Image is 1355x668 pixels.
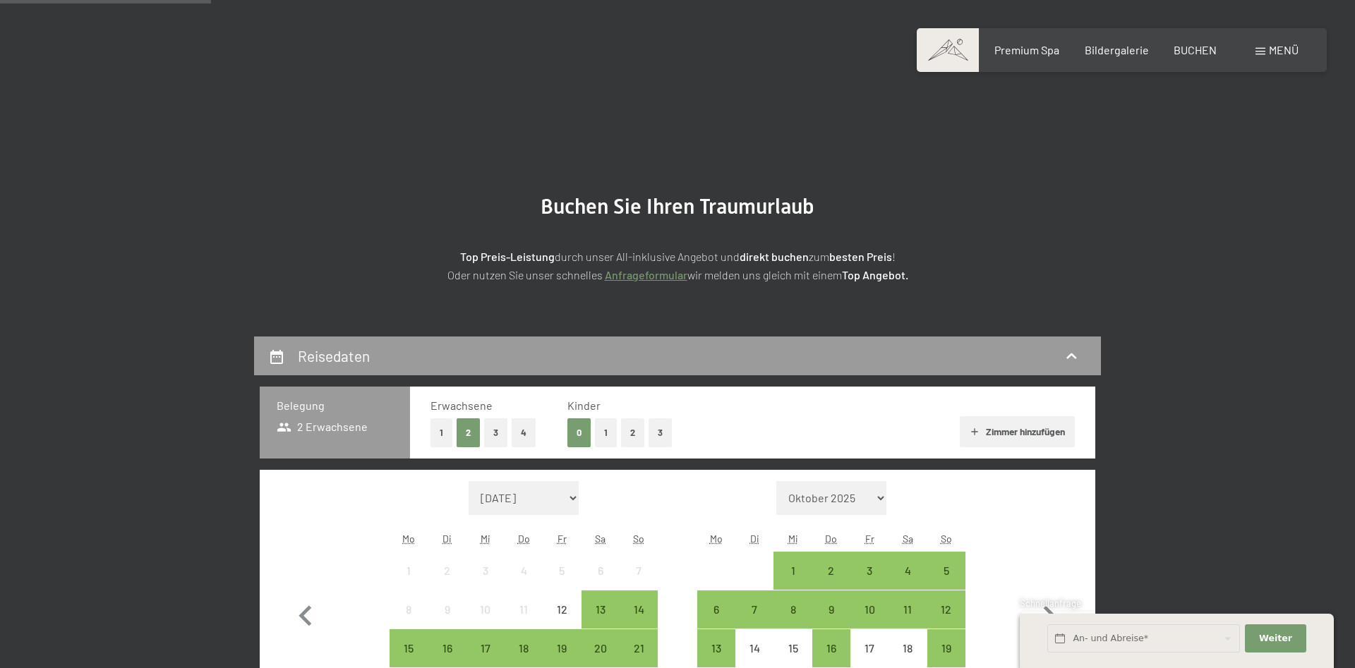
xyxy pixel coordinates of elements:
div: Anreise möglich [620,629,658,667]
div: Anreise nicht möglich [505,590,543,628]
div: Tue Sep 02 2025 [428,552,466,590]
button: 3 [649,418,672,447]
div: 9 [429,604,464,639]
abbr: Donnerstag [518,533,530,545]
div: 12 [929,604,964,639]
div: 11 [506,604,541,639]
abbr: Freitag [558,533,567,545]
abbr: Samstag [903,533,913,545]
div: 6 [583,565,618,600]
div: 6 [699,604,734,639]
div: Anreise möglich [773,590,812,628]
abbr: Sonntag [941,533,952,545]
div: Sat Oct 11 2025 [889,590,927,628]
div: Anreise nicht möglich [543,552,581,590]
div: Anreise nicht möglich [773,629,812,667]
div: Sun Oct 12 2025 [927,590,965,628]
div: Anreise nicht möglich [889,629,927,667]
div: Sun Sep 07 2025 [620,552,658,590]
div: Anreise möglich [505,629,543,667]
abbr: Dienstag [442,533,452,545]
div: 4 [890,565,925,600]
abbr: Mittwoch [788,533,798,545]
div: Thu Oct 02 2025 [812,552,850,590]
div: Wed Oct 01 2025 [773,552,812,590]
div: 1 [391,565,426,600]
div: 4 [506,565,541,600]
div: Anreise möglich [428,629,466,667]
div: Anreise nicht möglich [390,590,428,628]
a: Bildergalerie [1085,43,1149,56]
span: Menü [1269,43,1299,56]
div: Fri Sep 12 2025 [543,590,581,628]
abbr: Sonntag [633,533,644,545]
div: 2 [814,565,849,600]
span: Weiter [1259,632,1292,645]
span: Schnellanfrage [1020,597,1081,609]
button: Weiter [1245,624,1306,653]
a: BUCHEN [1174,43,1217,56]
abbr: Mittwoch [481,533,490,545]
span: Erwachsene [430,399,493,412]
div: Fri Oct 03 2025 [850,552,889,590]
div: Tue Oct 14 2025 [735,629,773,667]
button: Zimmer hinzufügen [960,416,1075,447]
div: Mon Oct 06 2025 [697,590,735,628]
button: 2 [621,418,644,447]
div: Anreise möglich [812,629,850,667]
div: Anreise möglich [773,552,812,590]
div: Anreise möglich [889,590,927,628]
div: Fri Sep 19 2025 [543,629,581,667]
div: Sat Sep 13 2025 [582,590,620,628]
div: Anreise möglich [812,590,850,628]
div: Anreise möglich [390,629,428,667]
abbr: Dienstag [750,533,759,545]
abbr: Freitag [865,533,874,545]
a: Premium Spa [994,43,1059,56]
div: Fri Oct 17 2025 [850,629,889,667]
div: Tue Sep 09 2025 [428,590,466,628]
div: Anreise nicht möglich [543,590,581,628]
h3: Belegung [277,398,393,413]
div: Anreise möglich [697,590,735,628]
div: Thu Sep 18 2025 [505,629,543,667]
div: Anreise möglich [927,552,965,590]
div: Wed Oct 15 2025 [773,629,812,667]
div: Anreise möglich [466,629,505,667]
div: 7 [737,604,772,639]
button: 3 [484,418,507,447]
abbr: Montag [710,533,723,545]
div: 5 [929,565,964,600]
button: 2 [457,418,480,447]
strong: Top Angebot. [842,268,908,281]
div: Mon Sep 01 2025 [390,552,428,590]
div: Anreise möglich [582,629,620,667]
button: 1 [595,418,617,447]
div: 5 [544,565,579,600]
div: Wed Oct 08 2025 [773,590,812,628]
div: Anreise möglich [697,629,735,667]
div: 1 [775,565,810,600]
div: Anreise nicht möglich [390,552,428,590]
div: Anreise möglich [582,590,620,628]
div: Thu Sep 11 2025 [505,590,543,628]
div: Sun Oct 05 2025 [927,552,965,590]
div: Anreise möglich [543,629,581,667]
div: Wed Sep 10 2025 [466,590,505,628]
div: Anreise nicht möglich [428,590,466,628]
button: 4 [512,418,536,447]
div: 10 [468,604,503,639]
div: Wed Sep 17 2025 [466,629,505,667]
div: Anreise möglich [927,629,965,667]
div: 3 [468,565,503,600]
div: Anreise möglich [812,552,850,590]
div: 7 [621,565,656,600]
div: Thu Oct 16 2025 [812,629,850,667]
div: Anreise nicht möglich [582,552,620,590]
strong: Top Preis-Leistung [460,250,555,263]
div: Anreise möglich [620,590,658,628]
div: Fri Sep 05 2025 [543,552,581,590]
